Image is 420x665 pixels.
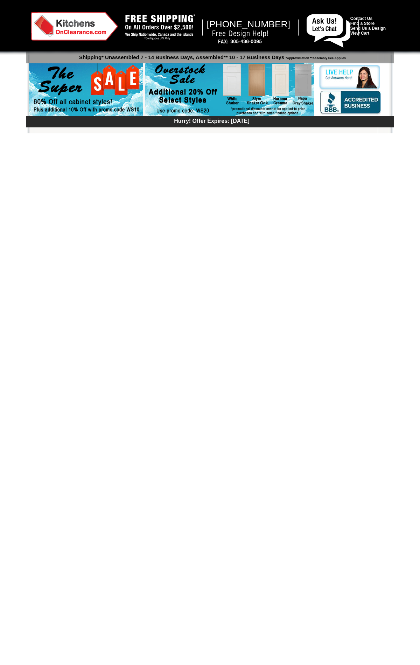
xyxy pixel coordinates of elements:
[350,16,372,21] a: Contact Us
[350,21,374,26] a: Find a Store
[284,55,346,60] span: *Approximation **Assembly Fee Applies
[350,31,369,36] a: View Cart
[31,12,118,41] img: Kitchens on Clearance Logo
[30,117,394,124] div: Hurry! Offer Expires: [DATE]
[350,26,386,31] a: Send Us a Design
[30,51,394,60] p: Shipping* Unassembled 7 - 14 Business Days, Assembled** 10 - 17 Business Days
[207,19,290,29] span: [PHONE_NUMBER]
